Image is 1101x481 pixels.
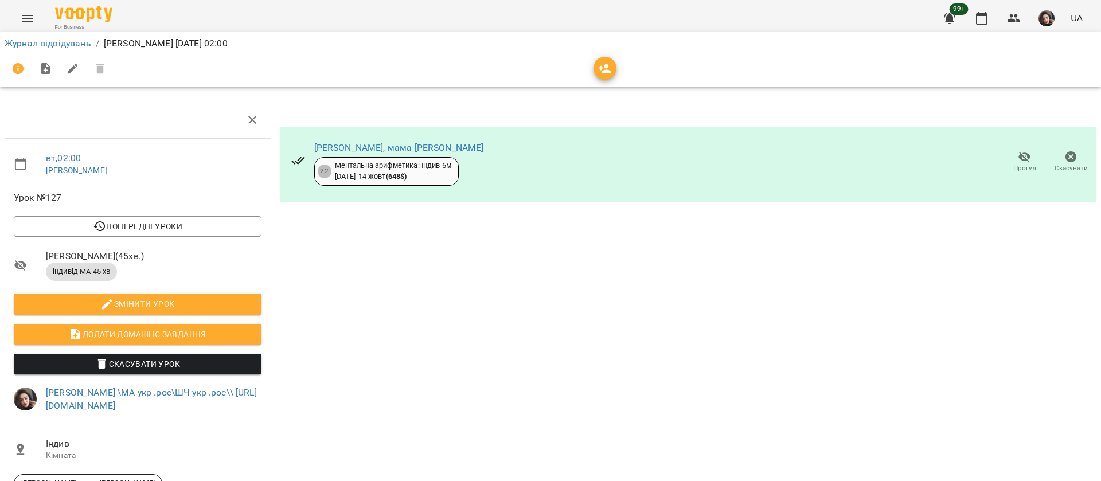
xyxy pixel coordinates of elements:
[1071,12,1083,24] span: UA
[104,37,228,50] p: [PERSON_NAME] [DATE] 02:00
[318,165,331,178] div: 22
[14,388,37,410] img: 415cf204168fa55e927162f296ff3726.jpg
[314,142,484,153] a: [PERSON_NAME], мама [PERSON_NAME]
[96,37,99,50] li: /
[1038,10,1055,26] img: 415cf204168fa55e927162f296ff3726.jpg
[335,161,451,182] div: Ментальна арифметика: Індив 6м [DATE] - 14 жовт
[386,172,407,181] b: ( 648 $ )
[55,6,112,22] img: Voopty Logo
[23,220,252,233] span: Попередні уроки
[5,38,91,49] a: Журнал відвідувань
[1048,146,1094,178] button: Скасувати
[23,357,252,371] span: Скасувати Урок
[23,297,252,311] span: Змінити урок
[1066,7,1087,29] button: UA
[23,327,252,341] span: Додати домашнє завдання
[46,166,107,175] a: [PERSON_NAME]
[1001,146,1048,178] button: Прогул
[14,191,261,205] span: Урок №127
[950,3,969,15] span: 99+
[46,450,261,462] p: Кімната
[46,387,257,412] a: [PERSON_NAME] \МА укр .рос\ШЧ укр .рос\\ [URL][DOMAIN_NAME]
[55,24,112,31] span: For Business
[14,324,261,345] button: Додати домашнє завдання
[1013,163,1036,173] span: Прогул
[14,5,41,32] button: Menu
[14,216,261,237] button: Попередні уроки
[14,354,261,374] button: Скасувати Урок
[46,267,117,277] span: індивід МА 45 хв
[46,437,261,451] span: Індив
[1055,163,1088,173] span: Скасувати
[46,152,81,163] a: вт , 02:00
[14,294,261,314] button: Змінити урок
[46,249,261,263] span: [PERSON_NAME] ( 45 хв. )
[5,37,1096,50] nav: breadcrumb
